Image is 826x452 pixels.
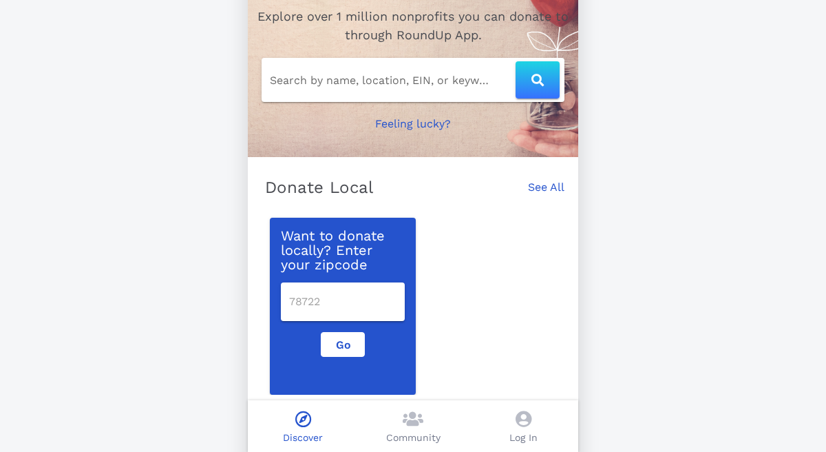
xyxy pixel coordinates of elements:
[321,332,365,357] button: Go
[509,431,538,445] p: Log In
[528,179,564,209] a: See All
[375,116,451,132] p: Feeling lucky?
[256,7,570,44] h2: Explore over 1 million nonprofits you can donate to through RoundUp App.
[283,431,323,445] p: Discover
[265,176,374,198] p: Donate Local
[281,229,405,271] p: Want to donate locally? Enter your zipcode
[386,431,441,445] p: Community
[332,338,353,351] span: Go
[289,291,396,313] input: 78722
